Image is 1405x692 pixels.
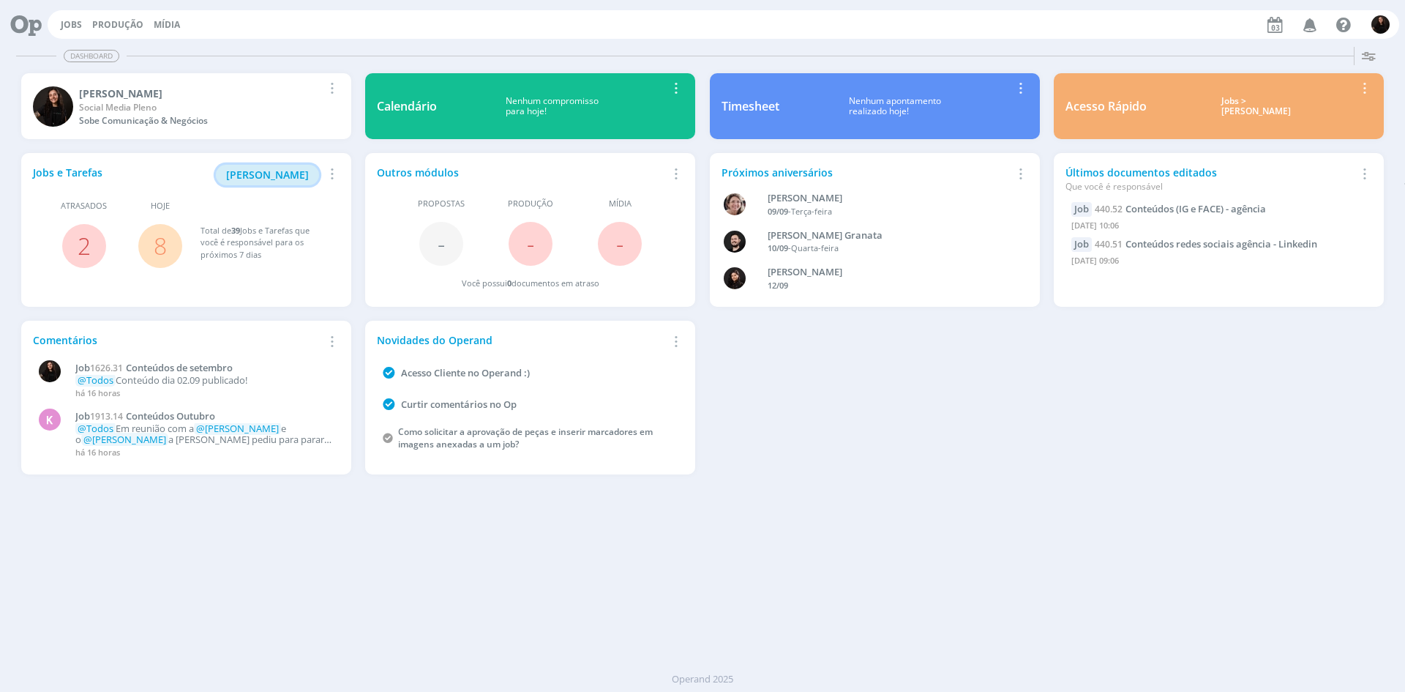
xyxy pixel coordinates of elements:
[1071,217,1366,238] div: [DATE] 10:06
[21,73,351,139] a: S[PERSON_NAME]Social Media PlenoSobe Comunicação & Negócios
[710,73,1040,139] a: TimesheetNenhum apontamentorealizado hoje!
[126,409,215,423] span: Conteúdos Outubro
[154,18,180,31] a: Mídia
[768,206,788,217] span: 09/09
[64,50,119,62] span: Dashboard
[92,18,143,31] a: Produção
[1095,238,1123,250] span: 440.51
[78,373,113,387] span: @Todos
[377,332,667,348] div: Novidades do Operand
[1125,202,1266,215] span: Conteúdos (IG e FACE) - agência
[1071,202,1092,217] div: Job
[1065,180,1355,193] div: Que você é responsável
[216,165,319,185] button: [PERSON_NAME]
[768,242,1005,255] div: -
[88,19,148,31] button: Produção
[1158,96,1355,117] div: Jobs > [PERSON_NAME]
[616,228,623,259] span: -
[438,228,445,259] span: -
[79,114,323,127] div: Sobe Comunicação & Negócios
[724,193,746,215] img: A
[377,165,667,180] div: Outros módulos
[56,19,86,31] button: Jobs
[33,332,323,348] div: Comentários
[437,96,667,117] div: Nenhum compromisso para hoje!
[768,280,788,291] span: 12/09
[779,96,1011,117] div: Nenhum apontamento realizado hoje!
[768,242,788,253] span: 10/09
[33,86,73,127] img: S
[768,206,1005,218] div: -
[90,362,123,374] span: 1626.31
[151,200,170,212] span: Hoje
[75,387,120,398] span: há 16 horas
[90,410,123,423] span: 1913.14
[398,425,653,450] a: Como solicitar a aprovação de peças e inserir marcadores em imagens anexadas a um job?
[216,167,319,181] a: [PERSON_NAME]
[768,265,1005,280] div: Luana da Silva de Andrade
[39,409,61,431] div: K
[1071,252,1366,273] div: [DATE] 09:06
[79,86,323,101] div: Sandriny Soares
[791,206,832,217] span: Terça-feira
[39,360,61,382] img: S
[1071,237,1092,252] div: Job
[377,97,437,115] div: Calendário
[1371,12,1390,37] button: S
[418,198,465,210] span: Propostas
[201,225,325,261] div: Total de Jobs e Tarefas que você é responsável para os próximos 7 dias
[724,267,746,289] img: L
[226,168,309,182] span: [PERSON_NAME]
[722,165,1011,180] div: Próximos aniversários
[1095,237,1317,250] a: 440.51Conteúdos redes sociais agência - Linkedin
[78,422,113,435] span: @Todos
[401,398,517,411] a: Curtir comentários no Op
[231,225,240,236] span: 39
[79,101,323,114] div: Social Media Pleno
[791,242,839,253] span: Quarta-feira
[1065,165,1355,193] div: Últimos documentos editados
[149,19,184,31] button: Mídia
[154,230,167,261] a: 8
[722,97,779,115] div: Timesheet
[462,278,599,290] div: Você possui documentos em atraso
[1095,202,1266,215] a: 440.52Conteúdos (IG e FACE) - agência
[1065,97,1147,115] div: Acesso Rápido
[724,231,746,253] img: B
[75,411,331,423] a: Job1913.14Conteúdos Outubro
[33,165,323,185] div: Jobs e Tarefas
[1095,203,1123,215] span: 440.52
[75,447,120,458] span: há 16 horas
[61,18,82,31] a: Jobs
[768,191,1005,206] div: Aline Beatriz Jackisch
[609,198,632,210] span: Mídia
[507,278,512,289] span: 0
[61,200,107,212] span: Atrasados
[126,361,233,374] span: Conteúdos de setembro
[75,423,331,446] p: Em reunião com a e o a [PERSON_NAME] pediu para parar essa frente
[83,433,166,446] span: @[PERSON_NAME]
[1371,15,1390,34] img: S
[527,228,534,259] span: -
[508,198,553,210] span: Produção
[196,422,279,435] span: @[PERSON_NAME]
[401,366,530,379] a: Acesso Cliente no Operand :)
[75,362,331,374] a: Job1626.31Conteúdos de setembro
[75,375,331,387] p: Conteúdo dia 02.09 publicado!
[768,228,1005,243] div: Bruno Corralo Granata
[1125,237,1317,250] span: Conteúdos redes sociais agência - Linkedin
[78,230,91,261] a: 2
